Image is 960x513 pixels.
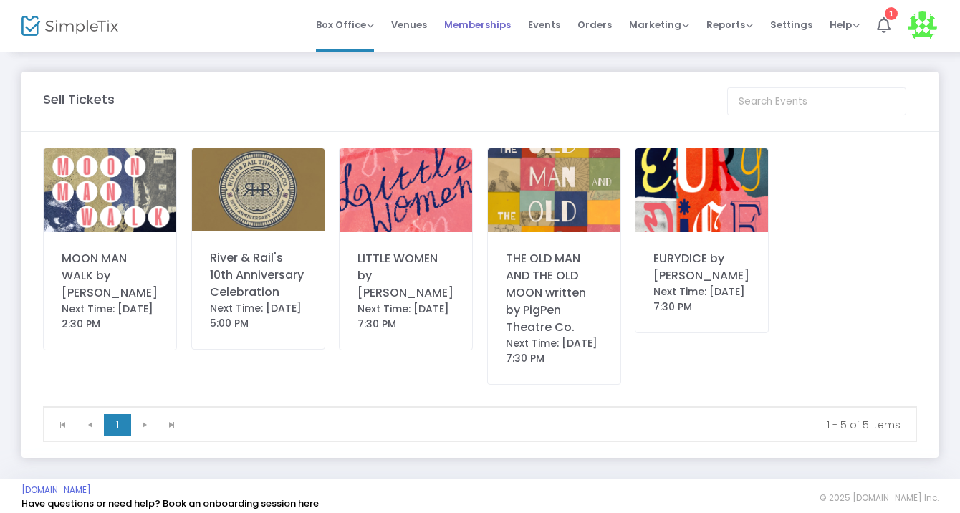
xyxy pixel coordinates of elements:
[885,7,898,20] div: 1
[488,148,620,232] img: TheOldManandTheOldMoon.png
[820,492,939,504] span: © 2025 [DOMAIN_NAME] Inc.
[21,484,91,496] a: [DOMAIN_NAME]
[210,301,307,331] div: Next Time: [DATE] 5:00 PM
[104,414,131,436] span: Page 1
[506,250,603,336] div: THE OLD MAN AND THE OLD MOON written by PigPen Theatre Co.
[44,148,176,232] img: MoonManWalk.png
[577,6,612,43] span: Orders
[391,6,427,43] span: Venues
[706,18,753,32] span: Reports
[340,148,472,232] img: 638899278392745295LittleWomen.png
[830,18,860,32] span: Help
[528,6,560,43] span: Events
[506,336,603,366] div: Next Time: [DATE] 7:30 PM
[357,302,454,332] div: Next Time: [DATE] 7:30 PM
[210,249,307,301] div: River & Rail's 10th Anniversary Celebration
[727,87,906,115] input: Search Events
[316,18,374,32] span: Box Office
[357,250,454,302] div: LITTLE WOMEN by [PERSON_NAME]
[21,497,319,510] a: Have questions or need help? Book an onboarding session here
[653,250,750,284] div: EURYDICE by [PERSON_NAME]
[196,418,901,432] kendo-pager-info: 1 - 5 of 5 items
[192,148,325,231] img: rr10v5.jpg
[62,250,158,302] div: MOON MAN WALK by [PERSON_NAME]
[444,6,511,43] span: Memberships
[44,407,916,408] div: Data table
[770,6,812,43] span: Settings
[43,90,115,109] m-panel-title: Sell Tickets
[62,302,158,332] div: Next Time: [DATE] 2:30 PM
[635,148,768,232] img: Eurydice.png
[653,284,750,315] div: Next Time: [DATE] 7:30 PM
[629,18,689,32] span: Marketing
